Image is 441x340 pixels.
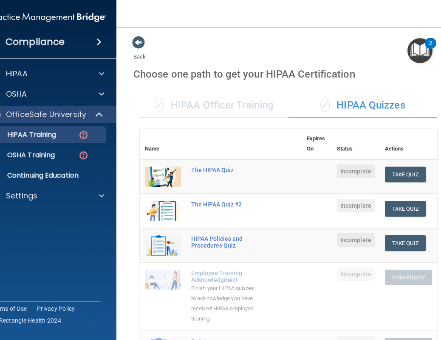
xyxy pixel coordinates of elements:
div: 2 [429,43,432,54]
div: Employee Training Acknowledgment [191,270,259,283]
div: HIPAA Policies and Procedures Quiz [191,235,259,249]
div: Finish your HIPAA quizzes to acknowledge you have received HIPAA employee training. [191,283,259,324]
div: The HIPAA Quiz [191,167,259,173]
img: danger-circle.6113f641.png [78,130,89,140]
th: Actions [380,128,437,159]
a: Privacy Policy [37,304,75,313]
th: Name [140,128,186,159]
img: danger-circle.6113f641.png [78,150,89,161]
p: OfficeSafe University [6,109,86,120]
p: HIPAA [6,69,28,79]
p: OSHA [6,89,27,99]
th: Status [332,128,380,159]
span: Incomplete [337,268,375,281]
div: The HIPAA Quiz #2 [191,201,259,208]
th: Expires On [302,128,332,159]
span: ✓ [320,99,330,111]
button: Sign Policy [385,270,432,285]
iframe: Drift Widget Chat Controller [294,280,431,314]
a: Back [133,43,146,60]
div: HIPAA Quizzes [288,93,437,118]
span: Incomplete [337,164,375,178]
button: Take Quiz [385,167,426,182]
span: Incomplete [337,199,375,212]
button: Open Resource Center, 2 new notifications [407,38,433,63]
button: Take Quiz [385,235,426,251]
p: Settings [6,191,37,201]
span: Incomplete [337,233,375,247]
span: ✓ [155,99,164,111]
h4: Compliance [6,36,65,48]
button: Take Quiz [385,201,426,217]
div: HIPAA Officer Training [140,93,288,118]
